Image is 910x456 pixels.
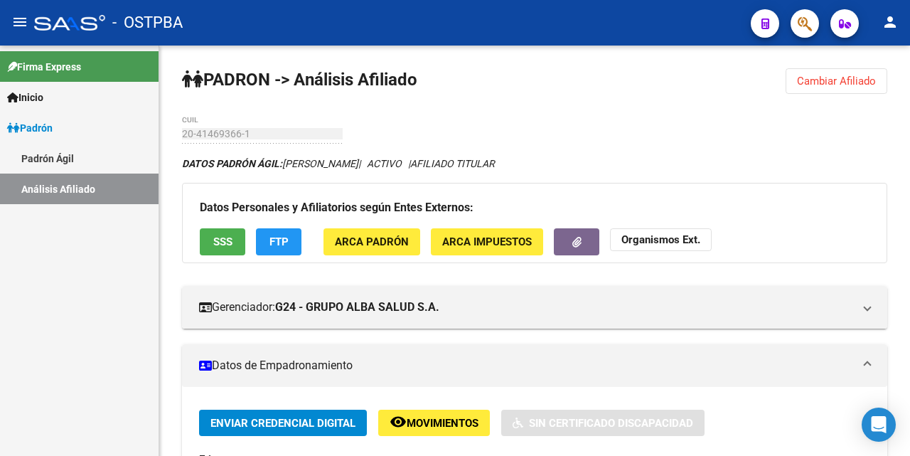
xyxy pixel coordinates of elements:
span: AFILIADO TITULAR [410,158,495,169]
mat-icon: person [882,14,899,31]
mat-panel-title: Gerenciador: [199,299,853,315]
strong: G24 - GRUPO ALBA SALUD S.A. [275,299,439,315]
button: Movimientos [378,410,490,436]
span: Cambiar Afiliado [797,75,876,88]
button: Organismos Ext. [610,228,712,250]
mat-expansion-panel-header: Gerenciador:G24 - GRUPO ALBA SALUD S.A. [182,286,887,329]
span: ARCA Impuestos [442,236,532,249]
span: Inicio [7,90,43,105]
mat-icon: remove_red_eye [390,413,407,430]
h3: Datos Personales y Afiliatorios según Entes Externos: [200,198,869,218]
button: FTP [256,228,301,255]
i: | ACTIVO | [182,158,495,169]
span: [PERSON_NAME] [182,158,358,169]
span: ARCA Padrón [335,236,409,249]
strong: Organismos Ext. [621,234,700,247]
button: SSS [200,228,245,255]
button: Cambiar Afiliado [786,68,887,94]
span: SSS [213,236,232,249]
span: FTP [269,236,289,249]
div: Open Intercom Messenger [862,408,896,442]
span: Padrón [7,120,53,136]
button: ARCA Impuestos [431,228,543,255]
span: Firma Express [7,59,81,75]
strong: DATOS PADRÓN ÁGIL: [182,158,282,169]
button: Enviar Credencial Digital [199,410,367,436]
mat-expansion-panel-header: Datos de Empadronamiento [182,344,887,387]
mat-panel-title: Datos de Empadronamiento [199,358,853,373]
button: Sin Certificado Discapacidad [501,410,705,436]
strong: PADRON -> Análisis Afiliado [182,70,417,90]
button: ARCA Padrón [323,228,420,255]
span: Enviar Credencial Digital [210,417,355,430]
span: - OSTPBA [112,7,183,38]
span: Sin Certificado Discapacidad [529,417,693,430]
span: Movimientos [407,417,478,430]
mat-icon: menu [11,14,28,31]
